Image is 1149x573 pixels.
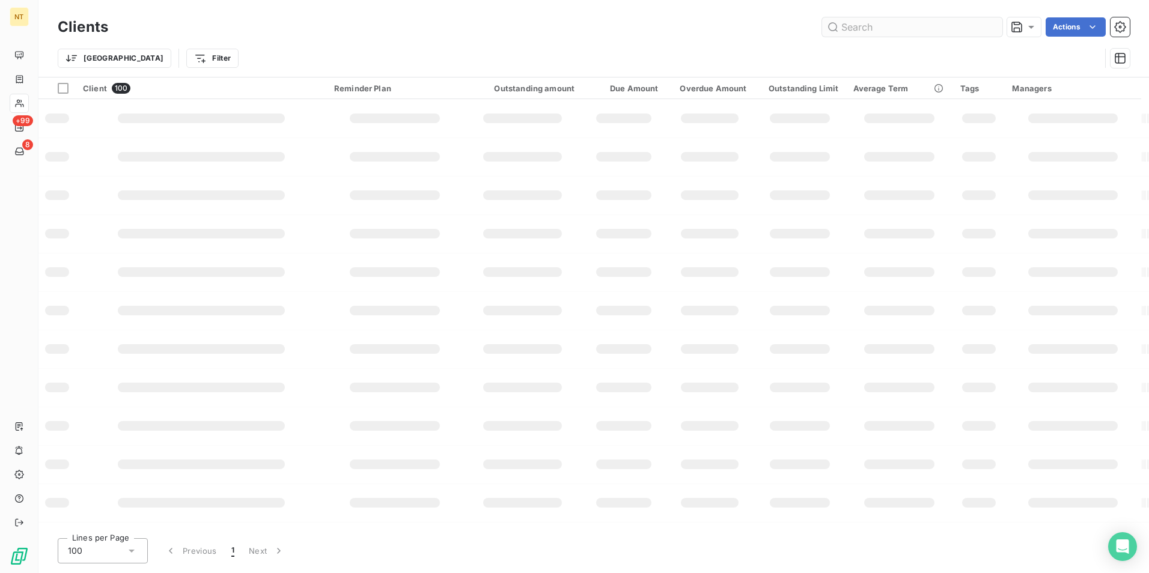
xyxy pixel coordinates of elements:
button: 1 [224,538,242,563]
div: NT [10,7,29,26]
span: 100 [68,545,82,557]
span: Client [83,83,107,93]
button: Previous [157,538,224,563]
button: Filter [186,49,239,68]
input: Search [822,17,1002,37]
div: Outstanding amount [470,83,574,93]
div: Due Amount [589,83,658,93]
img: Logo LeanPay [10,547,29,566]
span: 100 [112,83,130,94]
div: Overdue Amount [672,83,746,93]
button: Next [242,538,292,563]
div: Average Term [853,83,946,93]
span: 1 [231,545,234,557]
div: Managers [1012,83,1133,93]
button: Actions [1046,17,1106,37]
div: Tags [960,83,998,93]
div: Outstanding Limit [761,83,839,93]
h3: Clients [58,16,108,38]
span: 8 [22,139,33,150]
div: Reminder Plan [334,83,456,93]
span: +99 [13,115,33,126]
button: [GEOGRAPHIC_DATA] [58,49,171,68]
div: Open Intercom Messenger [1108,532,1137,561]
